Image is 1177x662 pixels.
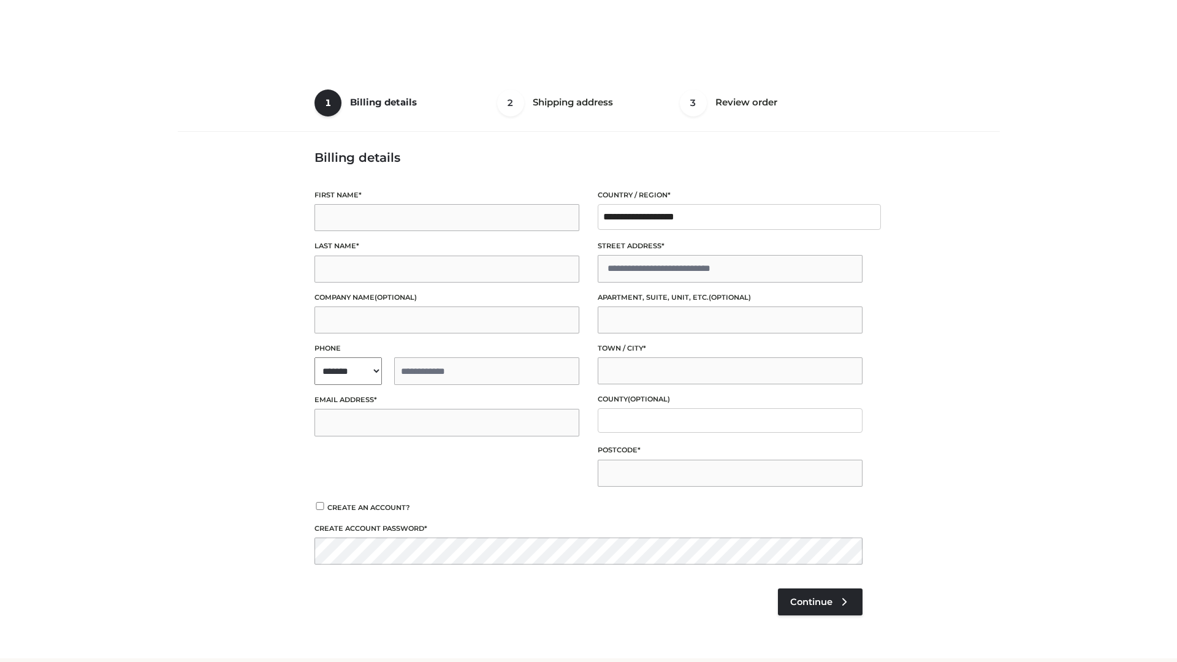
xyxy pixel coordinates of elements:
h3: Billing details [314,150,863,165]
span: Continue [790,596,832,607]
label: County [598,394,863,405]
label: Company name [314,292,579,303]
label: Create account password [314,523,863,535]
label: Postcode [598,444,863,456]
label: Last name [314,240,579,252]
span: (optional) [375,293,417,302]
span: 1 [314,89,341,116]
label: Country / Region [598,189,863,201]
span: Review order [715,96,777,108]
label: Phone [314,343,579,354]
label: Street address [598,240,863,252]
span: 2 [497,89,524,116]
span: (optional) [709,293,751,302]
span: 3 [680,89,707,116]
label: Email address [314,394,579,406]
label: Apartment, suite, unit, etc. [598,292,863,303]
a: Continue [778,588,863,615]
span: Shipping address [533,96,613,108]
input: Create an account? [314,502,326,510]
label: First name [314,189,579,201]
span: Create an account? [327,503,410,512]
span: Billing details [350,96,417,108]
span: (optional) [628,395,670,403]
label: Town / City [598,343,863,354]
